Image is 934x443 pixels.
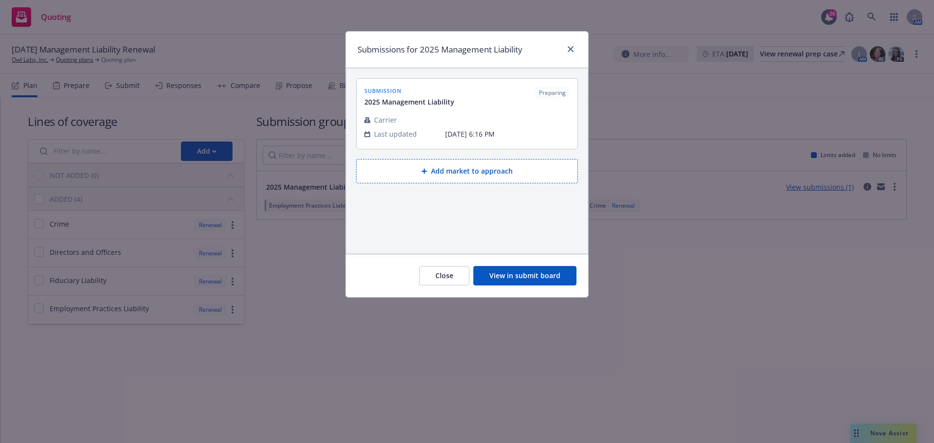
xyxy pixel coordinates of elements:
[374,115,397,125] span: Carrier
[364,87,454,95] span: submission
[419,266,469,285] button: Close
[539,89,566,97] span: Preparing
[445,129,570,139] span: [DATE] 6:16 PM
[565,43,576,55] a: close
[374,129,417,139] span: Last updated
[358,43,522,56] h1: Submissions for 2025 Management Liability
[473,266,576,285] button: View in submit board
[364,97,454,107] span: 2025 Management Liability
[356,159,578,183] button: Add market to approach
